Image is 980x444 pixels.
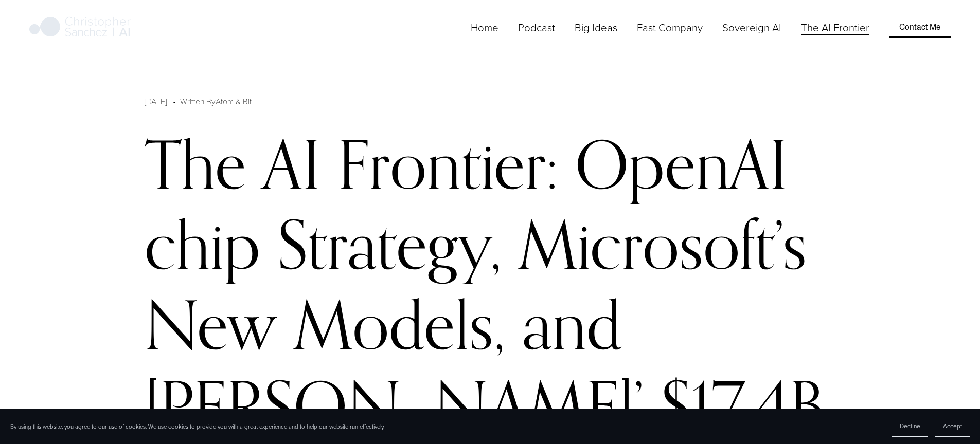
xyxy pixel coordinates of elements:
[518,19,555,36] a: Podcast
[801,19,869,36] a: The AI Frontier
[575,19,617,36] a: folder dropdown
[935,416,970,437] button: Accept
[900,421,920,430] span: Decline
[216,96,252,106] a: Atom & Bit
[29,15,131,41] img: Christopher Sanchez | AI
[10,422,384,431] p: By using this website, you agree to our use of cookies. We use cookies to provide you with a grea...
[471,19,498,36] a: Home
[889,17,950,37] a: Contact Me
[892,416,928,437] button: Decline
[145,96,167,106] span: [DATE]
[943,421,962,430] span: Accept
[722,19,781,36] a: Sovereign AI
[637,19,703,36] a: folder dropdown
[637,20,703,35] span: Fast Company
[180,95,252,107] div: Written By
[575,20,617,35] span: Big Ideas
